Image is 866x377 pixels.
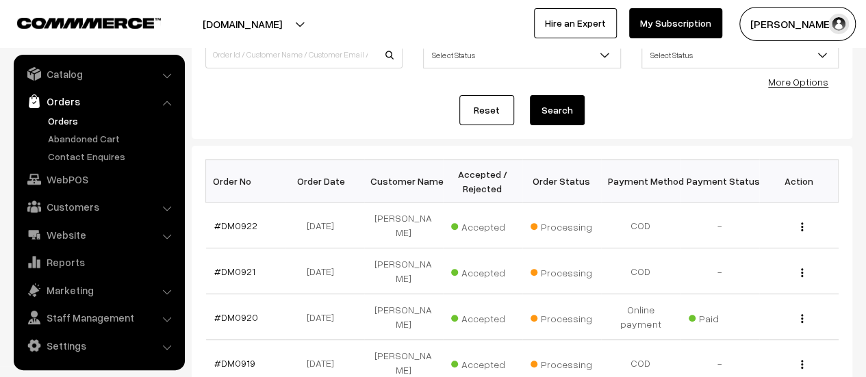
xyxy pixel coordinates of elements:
span: Select Status [642,43,838,67]
span: Select Status [641,41,839,68]
a: Orders [44,114,180,128]
a: COMMMERCE [17,14,137,30]
a: Marketing [17,278,180,302]
img: Menu [801,268,803,277]
a: Staff Management [17,305,180,330]
a: WebPOS [17,167,180,192]
span: Accepted [451,354,520,372]
span: Paid [689,308,757,326]
td: [DATE] [285,203,364,248]
td: COD [601,203,680,248]
span: Processing [531,354,599,372]
a: #DM0919 [214,357,255,369]
img: Menu [801,314,803,323]
a: Settings [17,333,180,358]
img: user [828,14,849,34]
td: - [680,248,760,294]
a: Catalog [17,62,180,86]
button: Search [530,95,585,125]
span: Processing [531,262,599,280]
a: Reports [17,250,180,274]
span: Processing [531,216,599,234]
a: More Options [768,76,828,88]
span: Accepted [451,308,520,326]
button: [DOMAIN_NAME] [155,7,330,41]
td: [DATE] [285,294,364,340]
th: Accepted / Rejected [443,160,522,203]
span: Accepted [451,262,520,280]
button: [PERSON_NAME] [739,7,856,41]
th: Order Date [285,160,364,203]
a: #DM0920 [214,311,258,323]
a: #DM0921 [214,265,255,277]
span: Processing [531,308,599,326]
a: My Subscription [629,8,722,38]
a: Abandoned Cart [44,131,180,146]
td: COD [601,248,680,294]
td: [PERSON_NAME] [364,294,444,340]
a: Customers [17,194,180,219]
th: Action [759,160,839,203]
td: Online payment [601,294,680,340]
th: Payment Method [601,160,680,203]
td: - [680,203,760,248]
a: Hire an Expert [534,8,617,38]
th: Order No [206,160,285,203]
td: [PERSON_NAME] [364,203,444,248]
th: Customer Name [364,160,444,203]
td: [PERSON_NAME] [364,248,444,294]
input: Order Id / Customer Name / Customer Email / Customer Phone [205,41,403,68]
a: #DM0922 [214,220,257,231]
th: Payment Status [680,160,760,203]
span: Select Status [423,41,620,68]
span: Accepted [451,216,520,234]
img: COMMMERCE [17,18,161,28]
th: Order Status [522,160,602,203]
img: Menu [801,360,803,369]
a: Orders [17,89,180,114]
img: Menu [801,222,803,231]
td: [DATE] [285,248,364,294]
a: Contact Enquires [44,149,180,164]
a: Website [17,222,180,247]
span: Select Status [424,43,620,67]
a: Reset [459,95,514,125]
